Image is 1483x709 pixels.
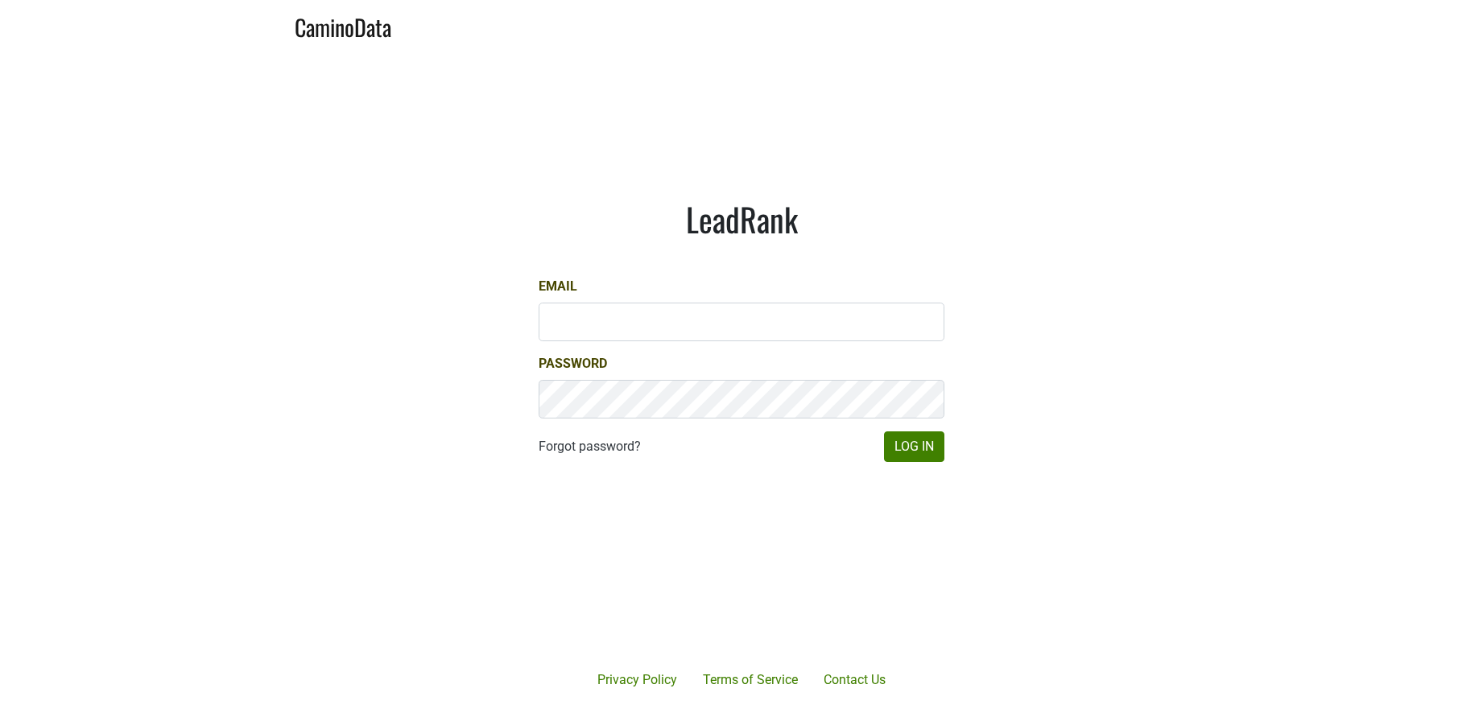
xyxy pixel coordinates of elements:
a: Forgot password? [539,437,641,456]
label: Password [539,354,607,373]
a: Terms of Service [690,664,811,696]
a: Privacy Policy [585,664,690,696]
label: Email [539,277,577,296]
button: Log In [884,431,944,462]
a: CaminoData [295,6,391,44]
a: Contact Us [811,664,898,696]
h1: LeadRank [539,200,944,238]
